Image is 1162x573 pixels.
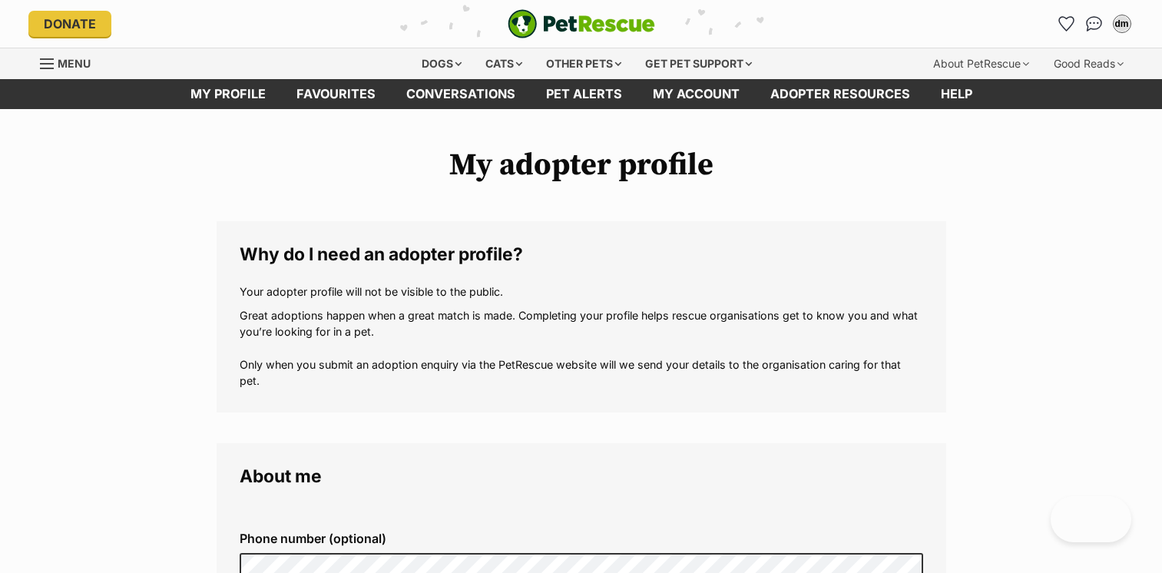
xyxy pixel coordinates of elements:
a: My profile [175,79,281,109]
img: logo-e224e6f780fb5917bec1dbf3a21bbac754714ae5b6737aabdf751b685950b380.svg [508,9,655,38]
div: Good Reads [1043,48,1134,79]
legend: About me [240,466,923,486]
legend: Why do I need an adopter profile? [240,244,923,264]
a: conversations [391,79,531,109]
div: Cats [475,48,533,79]
a: Conversations [1082,12,1107,36]
a: PetRescue [508,9,655,38]
div: Dogs [411,48,472,79]
p: Your adopter profile will not be visible to the public. [240,283,923,300]
a: Pet alerts [531,79,637,109]
a: My account [637,79,755,109]
ul: Account quick links [1054,12,1134,36]
div: About PetRescue [922,48,1040,79]
img: chat-41dd97257d64d25036548639549fe6c8038ab92f7586957e7f3b1b290dea8141.svg [1086,16,1102,31]
div: dm [1114,16,1130,31]
p: Great adoptions happen when a great match is made. Completing your profile helps rescue organisat... [240,307,923,389]
a: Adopter resources [755,79,925,109]
a: Favourites [281,79,391,109]
button: My account [1110,12,1134,36]
h1: My adopter profile [217,147,946,183]
label: Phone number (optional) [240,532,923,545]
span: Menu [58,57,91,70]
div: Get pet support [634,48,763,79]
a: Donate [28,11,111,37]
a: Menu [40,48,101,76]
fieldset: Why do I need an adopter profile? [217,221,946,412]
a: Help [925,79,988,109]
iframe: Help Scout Beacon - Open [1051,496,1131,542]
a: Favourites [1054,12,1079,36]
div: Other pets [535,48,632,79]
